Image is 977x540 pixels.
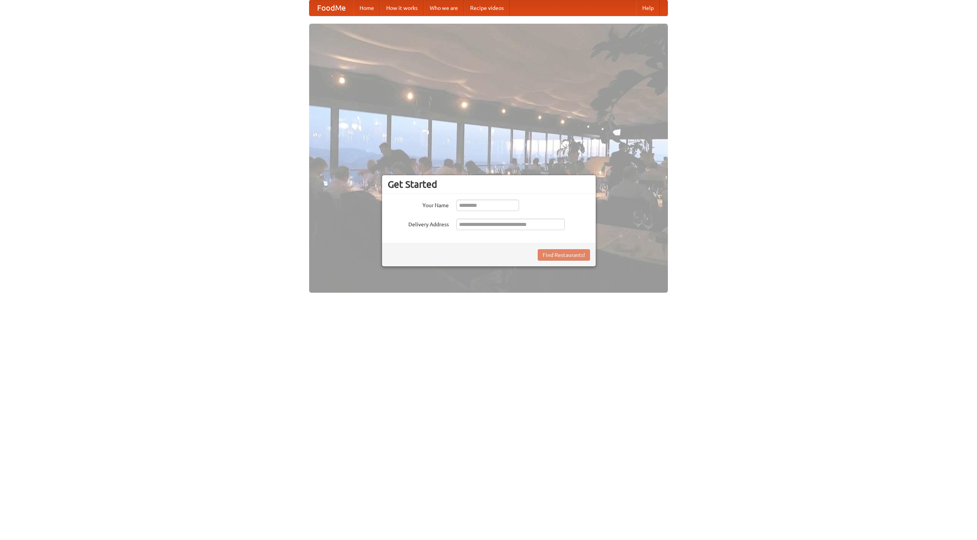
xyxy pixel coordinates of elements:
label: Your Name [388,200,449,209]
a: Help [636,0,660,16]
a: How it works [380,0,424,16]
button: Find Restaurants! [538,249,590,261]
a: FoodMe [310,0,353,16]
a: Recipe videos [464,0,510,16]
a: Home [353,0,380,16]
h3: Get Started [388,179,590,190]
a: Who we are [424,0,464,16]
label: Delivery Address [388,219,449,228]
